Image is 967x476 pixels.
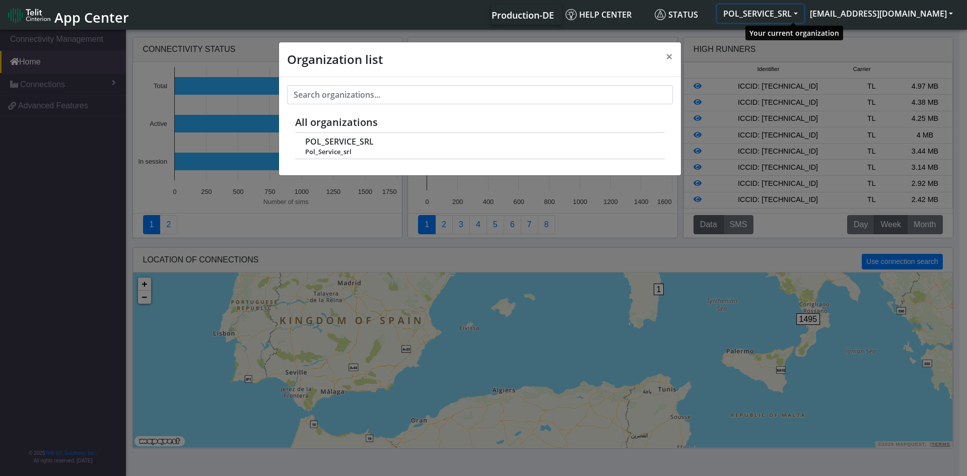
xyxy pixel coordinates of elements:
[655,9,698,20] span: Status
[655,9,666,20] img: status.svg
[804,5,959,23] button: [EMAIL_ADDRESS][DOMAIN_NAME]
[287,50,383,69] h4: Organization list
[562,5,651,25] a: Help center
[492,9,554,21] span: Production-DE
[8,7,50,23] img: logo-telit-cinterion-gw-new.png
[54,8,129,27] span: App Center
[305,148,654,156] span: Pol_Service_srl
[745,26,843,40] div: Your current organization
[717,5,804,23] button: POL_SERVICE_SRL
[295,116,665,128] h5: All organizations
[287,85,673,104] input: Search organizations...
[491,5,554,25] a: Your current platform instance
[651,5,717,25] a: Status
[8,4,127,26] a: App Center
[305,137,374,147] span: POL_SERVICE_SRL
[566,9,632,20] span: Help center
[666,48,673,64] span: ×
[566,9,577,20] img: knowledge.svg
